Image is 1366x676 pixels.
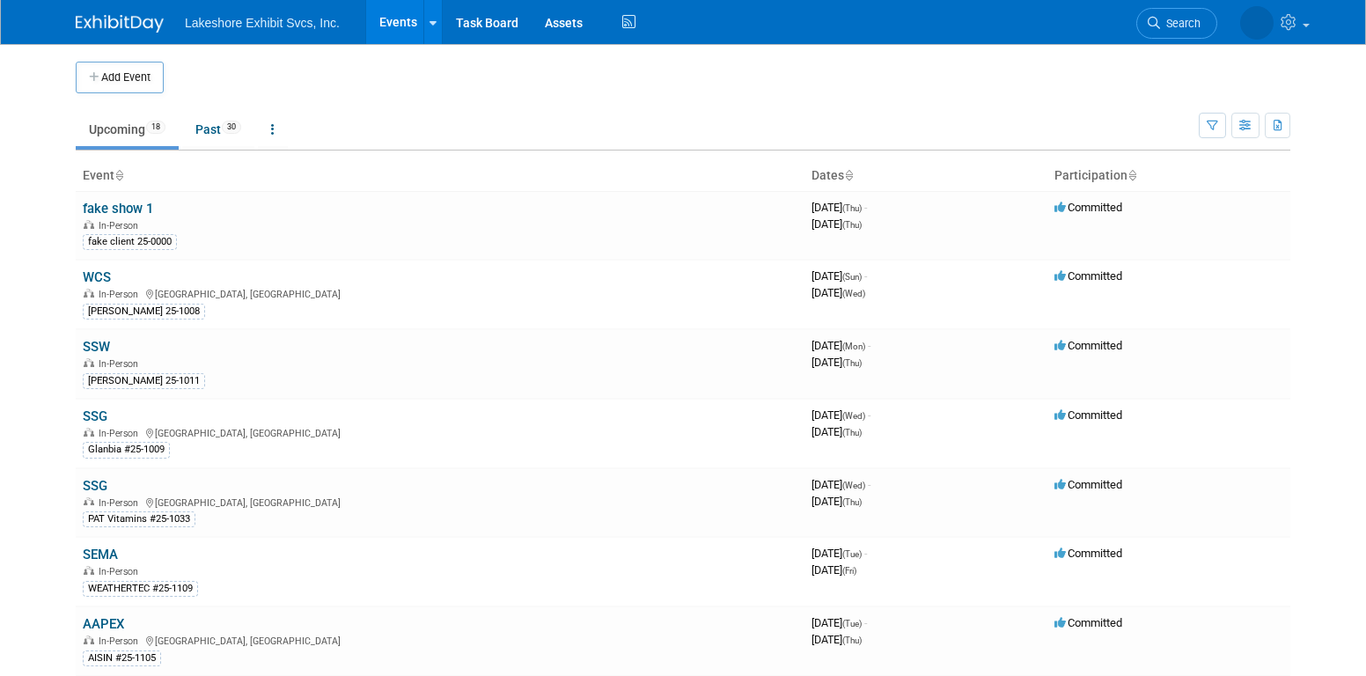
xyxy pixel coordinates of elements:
[842,289,865,298] span: (Wed)
[83,234,177,250] div: fake client 25-0000
[1054,478,1122,491] span: Committed
[1240,6,1274,40] img: MICHELLE MOYA
[842,358,862,368] span: (Thu)
[1160,17,1201,30] span: Search
[83,269,111,285] a: WCS
[844,168,853,182] a: Sort by Start Date
[83,373,205,389] div: [PERSON_NAME] 25-1011
[868,408,870,422] span: -
[842,619,862,628] span: (Tue)
[842,411,865,421] span: (Wed)
[812,547,867,560] span: [DATE]
[1054,408,1122,422] span: Committed
[842,497,862,507] span: (Thu)
[1127,168,1136,182] a: Sort by Participation Type
[1054,547,1122,560] span: Committed
[83,442,170,458] div: Glanbia #25-1009
[1136,8,1217,39] a: Search
[842,549,862,559] span: (Tue)
[842,203,862,213] span: (Thu)
[84,428,94,437] img: In-Person Event
[99,636,143,647] span: In-Person
[1054,339,1122,352] span: Committed
[76,62,164,93] button: Add Event
[812,408,870,422] span: [DATE]
[812,286,865,299] span: [DATE]
[842,636,862,645] span: (Thu)
[84,289,94,298] img: In-Person Event
[812,616,867,629] span: [DATE]
[99,289,143,300] span: In-Person
[842,342,865,351] span: (Mon)
[812,356,862,369] span: [DATE]
[99,220,143,231] span: In-Person
[83,339,110,355] a: SSW
[83,408,107,424] a: SSG
[842,220,862,230] span: (Thu)
[222,121,241,134] span: 30
[99,497,143,509] span: In-Person
[864,201,867,214] span: -
[1054,201,1122,214] span: Committed
[864,269,867,283] span: -
[84,497,94,506] img: In-Person Event
[84,566,94,575] img: In-Person Event
[99,428,143,439] span: In-Person
[868,478,870,491] span: -
[114,168,123,182] a: Sort by Event Name
[83,650,161,666] div: AISIN #25-1105
[812,563,856,577] span: [DATE]
[83,581,198,597] div: WEATHERTEC #25-1109
[812,201,867,214] span: [DATE]
[812,495,862,508] span: [DATE]
[182,113,254,146] a: Past30
[83,495,797,509] div: [GEOGRAPHIC_DATA], [GEOGRAPHIC_DATA]
[83,304,205,320] div: [PERSON_NAME] 25-1008
[812,269,867,283] span: [DATE]
[864,616,867,629] span: -
[83,201,153,217] a: fake show 1
[83,286,797,300] div: [GEOGRAPHIC_DATA], [GEOGRAPHIC_DATA]
[76,161,804,191] th: Event
[146,121,165,134] span: 18
[99,566,143,577] span: In-Person
[812,425,862,438] span: [DATE]
[83,633,797,647] div: [GEOGRAPHIC_DATA], [GEOGRAPHIC_DATA]
[812,478,870,491] span: [DATE]
[868,339,870,352] span: -
[842,481,865,490] span: (Wed)
[83,547,118,562] a: SEMA
[864,547,867,560] span: -
[76,113,179,146] a: Upcoming18
[812,217,862,231] span: [DATE]
[812,633,862,646] span: [DATE]
[83,478,107,494] a: SSG
[83,616,124,632] a: AAPEX
[83,425,797,439] div: [GEOGRAPHIC_DATA], [GEOGRAPHIC_DATA]
[84,220,94,229] img: In-Person Event
[842,272,862,282] span: (Sun)
[804,161,1047,191] th: Dates
[99,358,143,370] span: In-Person
[84,358,94,367] img: In-Person Event
[1054,269,1122,283] span: Committed
[812,339,870,352] span: [DATE]
[1047,161,1290,191] th: Participation
[76,15,164,33] img: ExhibitDay
[842,428,862,437] span: (Thu)
[185,16,340,30] span: Lakeshore Exhibit Svcs, Inc.
[83,511,195,527] div: PAT Vitamins #25-1033
[1054,616,1122,629] span: Committed
[84,636,94,644] img: In-Person Event
[842,566,856,576] span: (Fri)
